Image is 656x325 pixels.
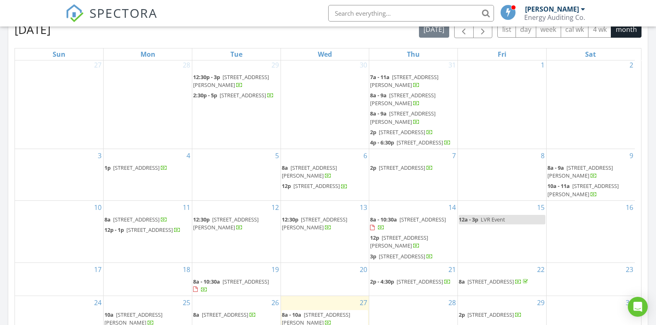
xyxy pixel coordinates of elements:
span: 8a [104,216,111,223]
a: Go to August 5, 2025 [274,149,281,162]
td: Go to August 20, 2025 [281,262,369,296]
span: 8a - 9a [547,164,564,171]
div: Open Intercom Messenger [628,297,648,317]
a: 12:30p [STREET_ADDRESS][PERSON_NAME] [282,215,368,233]
a: 8a - 9a [STREET_ADDRESS][PERSON_NAME] [370,109,457,127]
button: 4 wk [588,22,611,38]
td: Go to July 31, 2025 [369,58,458,149]
span: 7a - 11a [370,73,390,81]
input: Search everything... [328,5,494,22]
span: 2p - 4:30p [370,278,394,285]
td: Go to August 21, 2025 [369,262,458,296]
span: 8a [282,164,288,171]
span: [STREET_ADDRESS] [397,278,443,285]
a: Go to August 29, 2025 [535,296,546,309]
span: [STREET_ADDRESS][PERSON_NAME] [370,91,436,107]
a: Wednesday [316,48,334,60]
a: 8a - 9a [STREET_ADDRESS][PERSON_NAME] [370,91,457,108]
a: 8a [STREET_ADDRESS] [193,310,280,320]
a: Go to July 30, 2025 [358,58,369,72]
a: Go to August 4, 2025 [185,149,192,162]
a: Go to August 20, 2025 [358,263,369,276]
span: [STREET_ADDRESS][PERSON_NAME] [282,164,337,179]
a: 8a - 9a [STREET_ADDRESS][PERSON_NAME] [370,110,436,125]
a: Go to August 13, 2025 [358,201,369,214]
a: Go to July 27, 2025 [92,58,103,72]
td: Go to August 10, 2025 [15,200,104,262]
a: Go to August 9, 2025 [628,149,635,162]
a: 10a - 11a [STREET_ADDRESS][PERSON_NAME] [547,181,634,199]
a: 8a - 10:30a [STREET_ADDRESS] [193,278,269,293]
a: 12:30p - 3p [STREET_ADDRESS][PERSON_NAME] [193,72,280,90]
a: 12p [STREET_ADDRESS][PERSON_NAME] [370,233,457,251]
a: 8a - 9a [STREET_ADDRESS][PERSON_NAME] [547,163,634,181]
span: 2:30p - 5p [193,91,217,99]
a: 4p - 6:30p [STREET_ADDRESS] [370,139,451,146]
span: [STREET_ADDRESS] [113,164,160,171]
a: 12p - 1p [STREET_ADDRESS] [104,225,191,235]
span: 12p [370,234,379,241]
td: Go to July 29, 2025 [192,58,281,149]
a: Go to August 11, 2025 [181,201,192,214]
td: Go to August 2, 2025 [546,58,635,149]
span: 2p [370,164,376,171]
td: Go to August 22, 2025 [458,262,547,296]
a: 2p [STREET_ADDRESS] [459,311,522,318]
a: 12p [STREET_ADDRESS][PERSON_NAME] [370,234,428,249]
a: 8a [STREET_ADDRESS] [104,215,191,225]
button: [DATE] [419,22,449,38]
span: 12:30p [193,216,210,223]
h2: [DATE] [15,21,51,38]
a: Go to August 28, 2025 [447,296,458,309]
a: Go to August 15, 2025 [535,201,546,214]
a: Go to August 26, 2025 [270,296,281,309]
span: [STREET_ADDRESS] [379,253,425,260]
td: Go to August 13, 2025 [281,200,369,262]
span: 8a [193,311,199,318]
a: Go to August 25, 2025 [181,296,192,309]
a: Go to August 3, 2025 [96,149,103,162]
a: Go to August 14, 2025 [447,201,458,214]
td: Go to August 3, 2025 [15,149,104,201]
a: Tuesday [229,48,244,60]
a: 2p [STREET_ADDRESS] [459,310,545,320]
a: Go to August 17, 2025 [92,263,103,276]
td: Go to August 4, 2025 [104,149,192,201]
a: 12:30p - 3p [STREET_ADDRESS][PERSON_NAME] [193,73,269,89]
a: Go to August 7, 2025 [450,149,458,162]
a: 8a - 10:30a [STREET_ADDRESS] [193,277,280,295]
span: 12a - 3p [459,216,478,223]
span: [STREET_ADDRESS] [202,311,248,318]
span: 8a - 10:30a [370,216,397,223]
span: [STREET_ADDRESS] [223,278,269,285]
span: [STREET_ADDRESS] [379,128,425,136]
span: 12:30p - 3p [193,73,220,81]
button: month [611,22,641,38]
a: Go to August 1, 2025 [539,58,546,72]
span: [STREET_ADDRESS][PERSON_NAME] [370,110,436,125]
div: [PERSON_NAME] [525,5,579,13]
a: 8a [STREET_ADDRESS] [459,277,545,287]
a: 2p [STREET_ADDRESS] [370,128,433,136]
a: 1p [STREET_ADDRESS] [104,164,167,171]
a: 12:30p [STREET_ADDRESS][PERSON_NAME] [193,216,259,231]
td: Go to August 16, 2025 [546,200,635,262]
span: [STREET_ADDRESS] [467,278,514,285]
span: [STREET_ADDRESS][PERSON_NAME] [547,164,613,179]
span: 8a - 10:30a [193,278,220,285]
td: Go to August 18, 2025 [104,262,192,296]
span: 2p [459,311,465,318]
td: Go to August 7, 2025 [369,149,458,201]
td: Go to August 14, 2025 [369,200,458,262]
a: Friday [496,48,508,60]
a: Go to August 6, 2025 [362,149,369,162]
td: Go to August 23, 2025 [546,262,635,296]
a: Go to August 10, 2025 [92,201,103,214]
span: [STREET_ADDRESS] [397,139,443,146]
button: day [516,22,536,38]
a: Go to August 27, 2025 [358,296,369,309]
a: Thursday [405,48,421,60]
a: 12p - 1p [STREET_ADDRESS] [104,226,181,234]
td: Go to August 5, 2025 [192,149,281,201]
td: Go to August 17, 2025 [15,262,104,296]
